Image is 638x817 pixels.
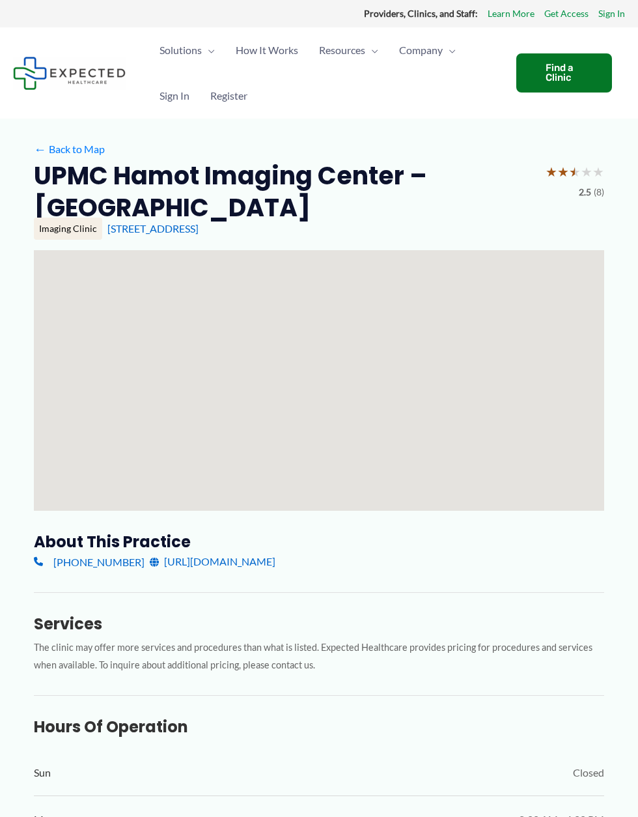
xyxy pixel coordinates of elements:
strong: Providers, Clinics, and Staff: [364,8,478,19]
span: ★ [546,160,557,184]
span: Closed [573,763,604,782]
a: [PHONE_NUMBER] [34,552,145,571]
img: Expected Healthcare Logo - side, dark font, small [13,57,126,90]
span: Register [210,73,247,119]
a: [URL][DOMAIN_NAME] [150,552,275,571]
span: Sign In [159,73,189,119]
h2: UPMC Hamot Imaging Center – [GEOGRAPHIC_DATA] [34,160,535,224]
span: ★ [557,160,569,184]
a: CompanyMenu Toggle [389,27,466,73]
span: ★ [569,160,581,184]
span: Resources [319,27,365,73]
span: Menu Toggle [365,27,378,73]
span: Menu Toggle [443,27,456,73]
a: Find a Clinic [516,53,612,93]
h3: Services [34,614,604,634]
a: Register [200,73,258,119]
span: Sun [34,763,51,782]
span: Company [399,27,443,73]
nav: Primary Site Navigation [149,27,503,119]
a: Sign In [598,5,625,22]
h3: About this practice [34,532,604,552]
p: The clinic may offer more services and procedures than what is listed. Expected Healthcare provid... [34,639,604,674]
span: How It Works [236,27,298,73]
a: Get Access [544,5,589,22]
span: (8) [594,184,604,201]
span: Menu Toggle [202,27,215,73]
span: ★ [581,160,592,184]
a: How It Works [225,27,309,73]
h3: Hours of Operation [34,717,604,737]
a: Sign In [149,73,200,119]
a: SolutionsMenu Toggle [149,27,225,73]
span: Solutions [159,27,202,73]
div: Imaging Clinic [34,218,102,240]
a: ←Back to Map [34,139,105,159]
a: Learn More [488,5,534,22]
span: ★ [592,160,604,184]
span: 2.5 [579,184,591,201]
a: ResourcesMenu Toggle [309,27,389,73]
span: ← [34,143,46,155]
a: [STREET_ADDRESS] [107,222,199,235]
